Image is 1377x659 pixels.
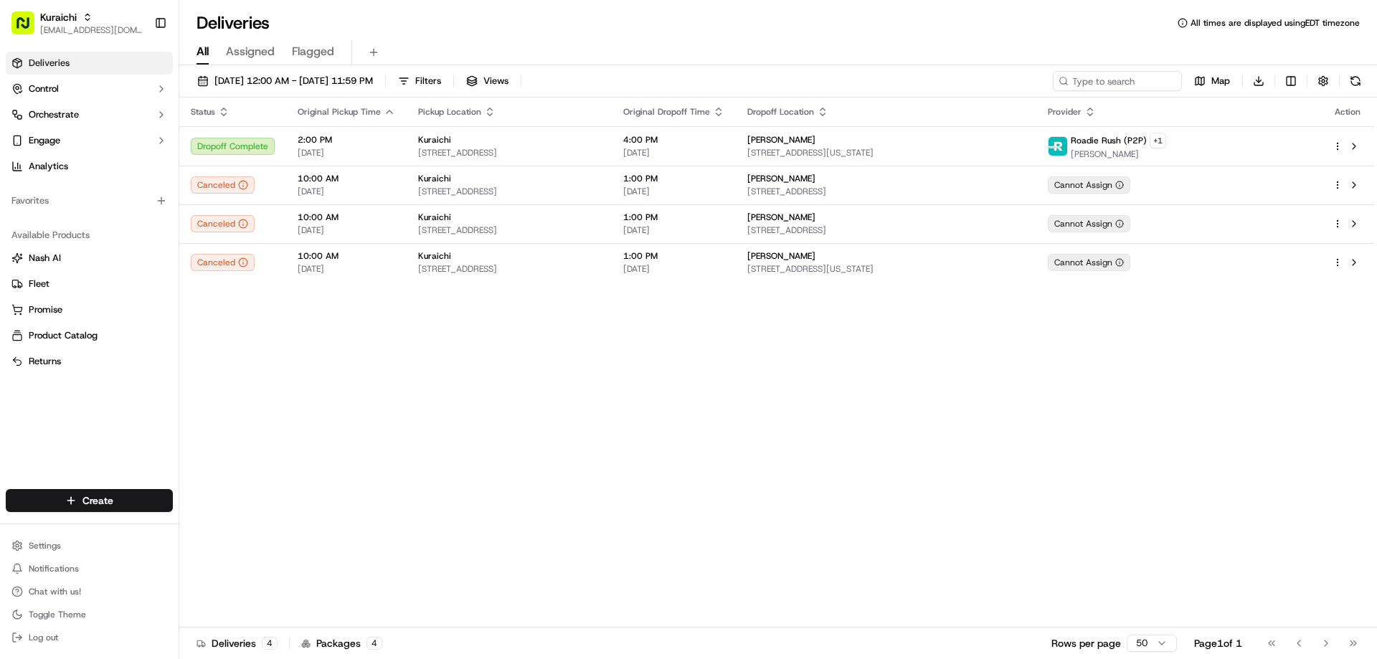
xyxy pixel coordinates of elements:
span: Kuraichi [418,173,451,184]
span: [DATE] [55,222,85,234]
span: Promise [29,303,62,316]
p: Welcome 👋 [14,57,261,80]
img: roadie-logo-v2.jpg [1049,137,1067,156]
span: Filters [415,75,441,87]
span: Flagged [292,43,334,60]
button: Orchestrate [6,103,173,126]
span: [PERSON_NAME] [1071,148,1166,160]
span: Nash AI [29,252,61,265]
span: Analytics [29,160,68,173]
span: Toggle Theme [29,609,86,620]
button: Views [460,71,515,91]
span: [STREET_ADDRESS] [418,224,600,236]
span: • [156,261,161,272]
button: Canceled [191,215,255,232]
button: Start new chat [244,141,261,158]
span: [PERSON_NAME] [747,173,815,184]
button: See all [222,184,261,201]
span: Returns [29,355,61,368]
button: Nash AI [6,247,173,270]
span: API Documentation [136,321,230,335]
button: Kuraichi [40,10,77,24]
a: 📗Knowledge Base [9,315,115,341]
span: Log out [29,632,58,643]
button: [DATE] 12:00 AM - [DATE] 11:59 PM [191,71,379,91]
span: Views [483,75,508,87]
div: Page 1 of 1 [1194,636,1242,650]
span: Wisdom [PERSON_NAME] [44,261,153,272]
div: Packages [301,636,382,650]
button: Cannot Assign [1048,254,1130,271]
button: Product Catalog [6,324,173,347]
div: Cannot Assign [1048,176,1130,194]
button: [EMAIL_ADDRESS][DOMAIN_NAME] [40,24,143,36]
button: Fleet [6,272,173,295]
span: [DATE] 12:00 AM - [DATE] 11:59 PM [214,75,373,87]
span: All times are displayed using EDT timezone [1191,17,1360,29]
button: Create [6,489,173,512]
a: Deliveries [6,52,173,75]
span: [DATE] [298,224,395,236]
a: Returns [11,355,167,368]
div: 💻 [121,322,133,333]
span: Kuraichi [418,212,451,223]
button: Notifications [6,559,173,579]
span: [PERSON_NAME] [747,212,815,223]
span: 10:00 AM [298,212,395,223]
span: Roadie Rush (P2P) [1071,135,1147,146]
button: Refresh [1345,71,1366,91]
button: Cannot Assign [1048,215,1130,232]
span: Knowledge Base [29,321,110,335]
span: [STREET_ADDRESS] [747,224,1025,236]
span: Chat with us! [29,586,81,597]
span: All [197,43,209,60]
span: Fleet [29,278,49,290]
div: 4 [366,637,382,650]
span: 2:00 PM [298,134,395,146]
span: [STREET_ADDRESS][US_STATE] [747,147,1025,158]
span: Map [1211,75,1230,87]
a: Analytics [6,155,173,178]
span: [DATE] [623,147,724,158]
div: Start new chat [65,137,235,151]
span: [STREET_ADDRESS][US_STATE] [747,263,1025,275]
span: Deliveries [29,57,70,70]
a: Powered byPylon [101,355,174,366]
div: Action [1333,106,1363,118]
button: Map [1188,71,1236,91]
button: Canceled [191,254,255,271]
span: [STREET_ADDRESS] [747,186,1025,197]
span: 4:00 PM [623,134,724,146]
div: Available Products [6,224,173,247]
span: 1:00 PM [623,173,724,184]
span: 1:00 PM [623,212,724,223]
button: Settings [6,536,173,556]
p: Rows per page [1051,636,1121,650]
span: 10:00 AM [298,250,395,262]
span: [PERSON_NAME] [747,250,815,262]
div: 📗 [14,322,26,333]
span: Kuraichi [418,250,451,262]
span: Pickup Location [418,106,481,118]
span: [DATE] [623,224,724,236]
span: [DATE] [298,263,395,275]
button: +1 [1150,133,1166,148]
div: 4 [262,637,278,650]
span: Pylon [143,356,174,366]
button: Canceled [191,176,255,194]
span: Status [191,106,215,118]
img: 1736555255976-a54dd68f-1ca7-489b-9aae-adbdc363a1c4 [14,137,40,163]
span: Provider [1048,106,1082,118]
div: Favorites [6,189,173,212]
div: Past conversations [14,186,96,198]
span: • [47,222,52,234]
span: Original Pickup Time [298,106,381,118]
span: 10:00 AM [298,173,395,184]
span: Settings [29,540,61,551]
span: Kuraichi [418,134,451,146]
span: [DATE] [298,147,395,158]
